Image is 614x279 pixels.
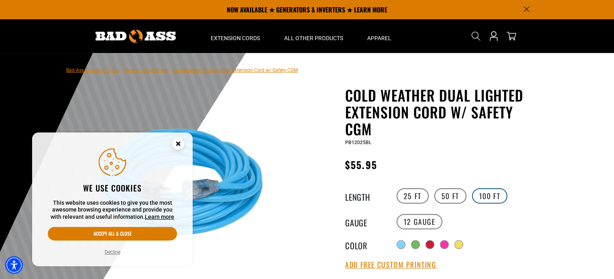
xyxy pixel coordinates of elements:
h2: We use cookies [48,183,177,193]
span: Apparel [367,35,391,42]
label: 12 Gauge [396,214,443,229]
div: Accessibility Menu [5,256,23,274]
summary: Extension Cords [199,19,272,53]
summary: All Other Products [272,19,355,53]
aside: Cookie Consent [32,132,193,267]
span: Extension Cords [211,35,260,42]
span: PB12025BL [345,140,371,145]
span: Cold Weather Dual Lighted Extension Cord w/ Safety CGM [173,67,298,73]
span: All Other Products [284,35,343,42]
a: This website uses cookies to give you the most awesome browsing experience and provide you with r... [145,214,174,220]
h1: Cold Weather Dual Lighted Extension Cord w/ Safety CGM [345,87,542,137]
span: $55.95 [345,157,377,172]
button: Accept all & close [48,227,177,240]
span: › [122,67,124,73]
legend: Gauge [345,216,385,227]
button: Decline [102,248,123,256]
summary: Search [470,30,482,43]
label: 100 FT [472,188,508,204]
img: Bad Ass Extension Cords [96,30,176,43]
legend: Color [345,239,385,250]
span: › [169,67,171,73]
button: Add Free Custom Printing [345,261,436,269]
p: This website uses cookies to give you the most awesome browsing experience and provide you with r... [48,200,177,221]
label: 50 FT [434,188,466,204]
label: 25 FT [396,188,429,204]
nav: breadcrumbs [66,65,298,75]
a: Bad Ass Extension Cords [66,67,120,73]
legend: Length [345,191,385,201]
summary: Apparel [355,19,403,53]
a: Return to Collection [125,67,168,73]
